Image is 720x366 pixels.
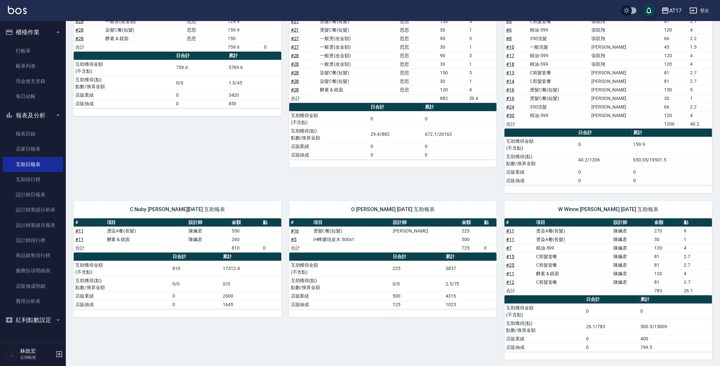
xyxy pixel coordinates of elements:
td: 2.7 [682,278,712,286]
td: 一般燙(改金額) [318,60,398,68]
a: #14 [506,79,514,84]
td: 1 [682,235,712,244]
td: 思思 [398,26,438,34]
td: 燙染A餐(長髮) [105,227,187,235]
td: 陳姵君 [187,235,230,244]
td: 互助獲得(點) 點數/換算金額 [74,276,171,292]
a: 費用分析表 [3,294,63,309]
td: 思思 [185,34,226,43]
td: 5 [468,17,497,26]
a: 店販抽成明細 [3,279,63,294]
a: #16 [506,96,514,101]
td: 店販抽成 [504,176,577,185]
table: a dense table [289,253,497,309]
img: Person [5,348,18,361]
a: #28 [291,61,299,67]
td: 互助獲得(點) 點數/換算金額 [74,75,174,91]
button: 登出 [687,5,712,17]
td: 4 [468,85,497,94]
td: 店販業績 [74,91,174,99]
td: 120 [438,85,468,94]
td: 店販抽成 [74,99,174,108]
button: AT17 [659,4,684,17]
td: 17312.4 [221,261,281,276]
td: 81 [662,68,688,77]
td: 4 [688,111,712,120]
a: #8 [506,36,512,41]
td: 81 [662,77,688,85]
td: 染髮C餐(短髮) [318,77,398,85]
td: 陳姵君 [187,227,230,235]
a: #28 [291,53,299,58]
th: # [74,218,105,227]
td: 9 [682,227,712,235]
td: 燙染A餐(長髮) [534,235,612,244]
td: [PERSON_NAME] [590,68,662,77]
td: 3 [468,51,497,60]
p: 店用帳號 [20,354,54,360]
td: 29.4 [468,94,497,103]
th: 設計師 [187,218,230,227]
th: 設計師 [612,218,653,227]
td: 40.2 [688,120,712,128]
td: C剪髮套餐 [534,261,612,269]
th: 金額 [460,218,482,227]
img: Logo [8,6,27,14]
a: 互助日報表 [3,157,63,172]
a: 現金收支登錄 [3,74,63,89]
td: 0 [261,244,281,252]
td: 陳姵君 [612,261,653,269]
td: 783 [653,286,682,295]
td: 燙髮C餐(短髮) [318,26,398,34]
td: 合計 [289,94,319,103]
td: 0 [577,168,631,176]
a: #13 [506,70,514,75]
td: 30 [438,60,468,68]
td: 陳姵君 [612,235,653,244]
td: 90 [438,51,468,60]
a: 商品銷售排行榜 [3,248,63,263]
td: 思思 [185,26,226,34]
td: 120 [653,244,682,252]
td: 0 [577,137,631,152]
td: 陳姵君 [612,244,653,252]
td: IH蜂膠頭皮水 500x1 [312,235,392,244]
th: 金額 [653,218,682,227]
td: 燙髮C餐(短髮) [528,85,590,94]
td: 酵素 & 鏡面 [105,235,187,244]
td: 陳姵君 [612,278,653,286]
td: C剪髮套餐 [528,17,590,26]
td: 思思 [398,60,438,68]
td: 0 [174,99,227,108]
td: 40.2/1206 [577,152,631,168]
td: 互助獲得金額 (不含點) [289,111,369,127]
td: 30 [438,77,468,85]
th: 項目 [312,218,392,227]
td: 725 [460,244,482,252]
th: 累計 [444,253,497,261]
td: 思思 [185,17,226,26]
td: 81 [653,261,682,269]
td: 張凱翔 [590,26,662,34]
td: 精油-599 [534,244,612,252]
a: #24 [506,104,514,110]
td: 1 [688,94,712,103]
td: [PERSON_NAME] [590,103,662,111]
td: C剪髮套餐 [534,278,612,286]
td: 4 [682,244,712,252]
th: # [504,218,534,227]
td: 120 [653,269,682,278]
td: 2.2 [688,103,712,111]
a: 報表目錄 [3,126,63,141]
table: a dense table [74,52,281,108]
td: 4 [688,51,712,60]
td: 150 [438,68,468,77]
a: #11 [506,271,514,276]
th: 累計 [227,52,281,60]
td: 0 [174,91,227,99]
td: 5769.6 [227,60,281,75]
a: #28 [291,79,299,84]
a: 服務扣項明細表 [3,263,63,278]
td: 759.6 [174,60,227,75]
td: 店販抽成 [289,151,369,159]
